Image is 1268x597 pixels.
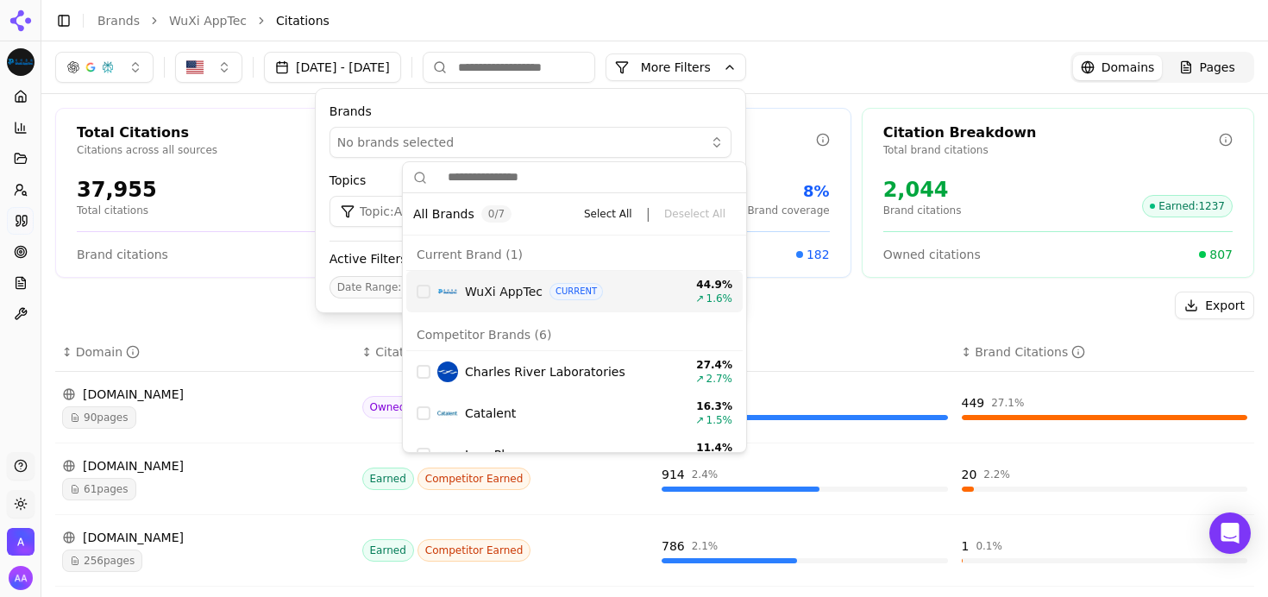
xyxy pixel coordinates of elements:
[62,406,136,429] span: 90 pages
[362,396,414,418] span: Owned
[465,283,543,300] span: WuXi AppTec
[330,103,731,120] label: Brands
[76,343,140,361] div: Domain
[355,333,656,372] th: citationTypes
[662,537,685,555] div: 786
[417,326,551,343] span: Competitor Brands ( 6 )
[337,134,454,151] span: No brands selected
[97,12,1220,29] nav: breadcrumb
[962,537,970,555] div: 1
[62,343,348,361] div: ↕Domain
[1200,59,1235,76] span: Pages
[481,205,512,223] span: 0 / 7
[747,204,829,217] p: Brand coverage
[362,468,414,490] span: Earned
[169,12,247,29] a: WuXi AppTec
[549,283,603,300] span: CURRENT
[264,52,401,83] button: [DATE] - [DATE]
[962,394,985,412] div: 449
[77,123,412,143] div: Total Citations
[662,343,948,361] div: ↕Citations
[417,468,531,490] span: Competitor Earned
[77,246,168,263] span: Brand citations
[437,281,458,302] img: WuXi AppTec
[654,202,736,226] button: Deselect All
[681,358,732,372] div: 27.4 %
[7,48,35,76] img: WuXi AppTec
[706,372,733,386] span: 2.7 %
[1142,195,1233,217] span: Earned : 1237
[186,59,204,76] img: United States
[362,343,649,361] div: ↕Citation Type
[413,205,474,223] span: All Brands
[9,566,33,590] img: Alp Aysan
[695,413,704,427] span: ↗
[681,441,732,455] div: 11.4 %
[962,466,977,483] div: 20
[337,281,402,293] span: Date Range :
[883,246,981,263] span: Owned citations
[574,202,643,226] button: Select All
[77,176,157,204] div: 37,955
[962,343,1248,361] div: ↕Brand Citations
[330,172,525,189] label: Topics
[465,405,516,422] span: Catalent
[1209,246,1233,263] span: 807
[403,193,746,452] div: Suggestions
[883,123,1219,143] div: Citation Breakdown
[606,53,746,81] button: More Filters
[7,528,35,556] button: Open organization switcher
[330,250,407,267] span: Active Filters
[1175,292,1254,319] button: Export
[9,566,33,590] button: Open user button
[1209,512,1251,554] div: Open Intercom Messenger
[807,246,830,263] span: 182
[883,204,962,217] p: Brand citations
[692,468,719,481] div: 2.4 %
[883,176,962,204] div: 2,044
[437,403,458,424] img: Catalent
[983,468,1010,481] div: 2.2 %
[97,14,140,28] a: Brands
[437,444,458,465] img: Icon Plc
[360,203,409,220] span: Topic: All
[62,478,136,500] span: 61 pages
[77,204,157,217] p: Total citations
[692,539,719,553] div: 2.1 %
[646,204,650,224] span: |
[62,529,348,546] div: [DOMAIN_NAME]
[417,246,523,263] span: Current Brand ( 1 )
[662,466,685,483] div: 914
[991,396,1024,410] div: 27.1 %
[976,539,1002,553] div: 0.1 %
[695,372,704,386] span: ↗
[276,12,330,29] span: Citations
[681,278,732,292] div: 44.9 %
[7,528,35,556] img: Admin
[375,343,471,361] div: Citation Type
[681,399,732,413] div: 16.3 %
[62,457,348,474] div: [DOMAIN_NAME]
[955,333,1255,372] th: brandCitationCount
[77,143,412,157] p: Citations across all sources
[55,333,355,372] th: domain
[62,386,348,403] div: [DOMAIN_NAME]
[695,292,704,305] span: ↗
[465,446,512,463] span: Icon Plc
[465,363,625,380] span: Charles River Laboratories
[1102,59,1155,76] span: Domains
[437,361,458,382] img: Charles River Laboratories
[362,539,414,562] span: Earned
[706,413,733,427] span: 1.5 %
[975,343,1085,361] div: Brand Citations
[747,179,829,204] div: 8%
[417,539,531,562] span: Competitor Earned
[7,48,35,76] button: Current brand: WuXi AppTec
[62,550,142,572] span: 256 pages
[706,292,733,305] span: 1.6 %
[655,333,955,372] th: totalCitationCount
[883,143,1219,157] p: Total brand citations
